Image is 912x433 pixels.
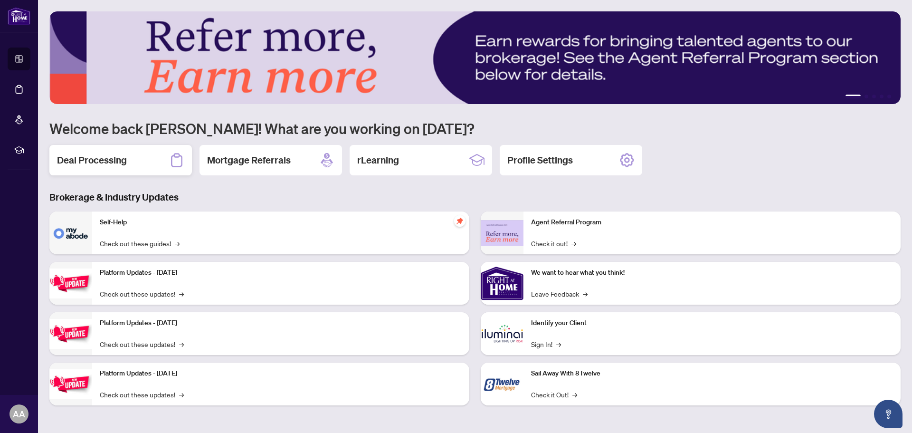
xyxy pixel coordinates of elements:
p: Agent Referral Program [531,217,893,228]
h2: Profile Settings [507,154,573,167]
span: pushpin [454,215,465,227]
button: 5 [887,95,891,98]
img: Platform Updates - July 21, 2025 [49,269,92,298]
p: Identify your Client [531,318,893,328]
span: → [556,339,561,349]
img: Identify your Client [481,312,523,355]
button: 1 [845,95,861,98]
a: Leave Feedback→ [531,289,588,299]
h3: Brokerage & Industry Updates [49,191,901,204]
img: Platform Updates - June 23, 2025 [49,369,92,399]
p: Sail Away With 8Twelve [531,368,893,379]
p: Platform Updates - [DATE] [100,368,462,379]
button: 3 [872,95,876,98]
img: logo [8,7,30,25]
p: Platform Updates - [DATE] [100,268,462,278]
h1: Welcome back [PERSON_NAME]! What are you working on [DATE]? [49,119,901,137]
span: → [179,289,184,299]
h2: Deal Processing [57,154,127,167]
h2: Mortgage Referrals [207,154,291,167]
h2: rLearning [357,154,399,167]
img: Self-Help [49,212,92,254]
span: → [571,238,576,249]
img: Slide 0 [49,11,901,104]
a: Check out these updates!→ [100,389,184,400]
a: Sign In!→ [531,339,561,349]
button: 4 [880,95,883,98]
a: Check it Out!→ [531,389,577,400]
img: Sail Away With 8Twelve [481,363,523,405]
a: Check out these guides!→ [100,238,180,249]
a: Check out these updates!→ [100,339,184,349]
img: We want to hear what you think! [481,262,523,305]
p: Platform Updates - [DATE] [100,318,462,328]
span: → [179,339,184,349]
span: → [583,289,588,299]
img: Platform Updates - July 8, 2025 [49,319,92,349]
p: We want to hear what you think! [531,268,893,278]
p: Self-Help [100,217,462,228]
span: → [179,389,184,400]
a: Check out these updates!→ [100,289,184,299]
button: 2 [864,95,868,98]
img: Agent Referral Program [481,220,523,246]
button: Open asap [874,400,902,428]
span: AA [13,407,25,421]
a: Check it out!→ [531,238,576,249]
span: → [572,389,577,400]
span: → [175,238,180,249]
